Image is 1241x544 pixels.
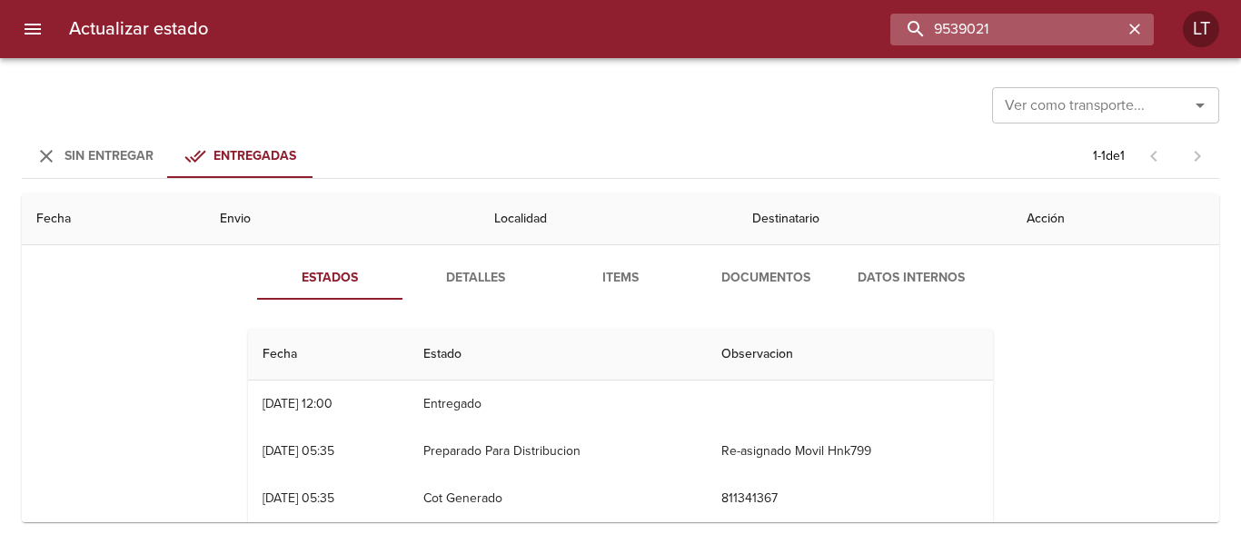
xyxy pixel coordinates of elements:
input: buscar [890,14,1123,45]
div: LT [1183,11,1219,47]
button: Abrir [1187,93,1213,118]
td: Cot Generado [409,475,707,522]
span: Documentos [704,267,828,290]
h6: Actualizar estado [69,15,208,44]
div: Abrir información de usuario [1183,11,1219,47]
span: Detalles [413,267,537,290]
td: 811341367 [707,475,993,522]
span: Sin Entregar [65,148,154,163]
span: Pagina anterior [1132,146,1176,164]
span: Entregadas [213,148,296,163]
th: Fecha [248,329,409,381]
th: Estado [409,329,707,381]
td: Re-asignado Movil Hnk799 [707,428,993,475]
th: Destinatario [738,193,1012,245]
span: Datos Internos [849,267,973,290]
th: Envio [205,193,480,245]
td: Entregado [409,381,707,428]
th: Observacion [707,329,993,381]
span: Items [559,267,682,290]
p: 1 - 1 de 1 [1093,147,1125,165]
span: Pagina siguiente [1176,134,1219,178]
th: Fecha [22,193,205,245]
th: Acción [1012,193,1219,245]
div: [DATE] 05:35 [263,490,334,506]
div: [DATE] 05:35 [263,443,334,459]
div: Tabs Envios [22,134,313,178]
div: Tabs detalle de guia [257,256,984,300]
th: Localidad [480,193,739,245]
button: menu [11,7,55,51]
div: [DATE] 12:00 [263,396,333,411]
span: Estados [268,267,392,290]
td: Preparado Para Distribucion [409,428,707,475]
